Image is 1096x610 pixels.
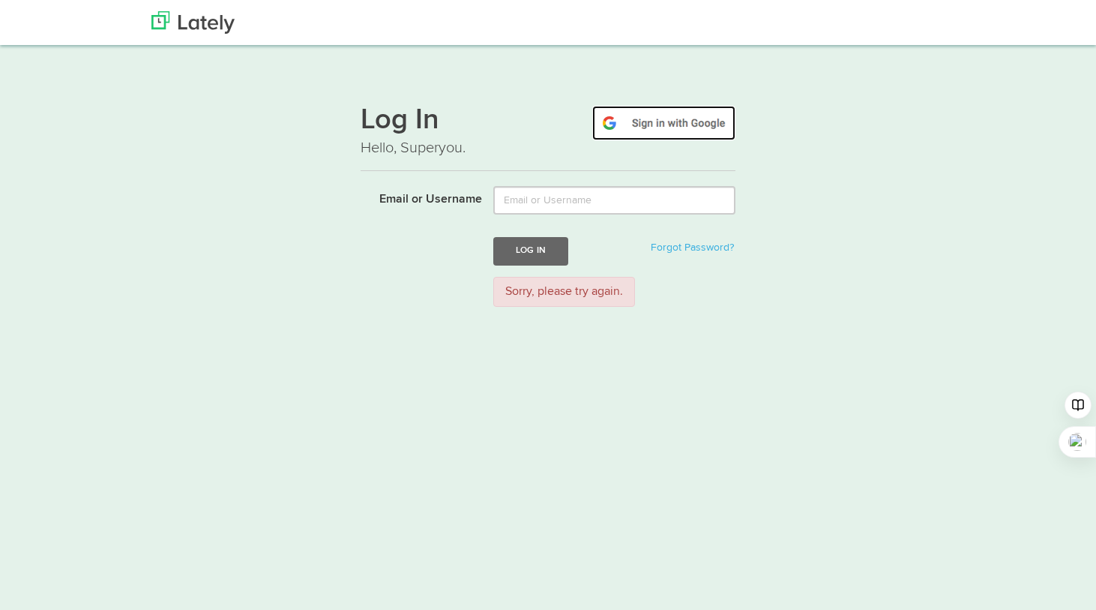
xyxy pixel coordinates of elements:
img: Lately [151,11,235,34]
p: Hello, Superyou. [361,137,735,159]
button: Log In [493,237,568,265]
img: google-signin.png [592,106,735,140]
div: Sorry, please try again. [493,277,635,308]
h1: Log In [361,106,735,137]
a: Forgot Password? [651,242,734,253]
input: Email or Username [493,186,735,215]
label: Email or Username [349,186,482,209]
